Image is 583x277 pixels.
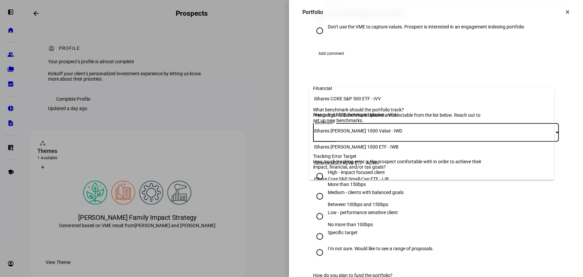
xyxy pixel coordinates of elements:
[314,96,381,101] span: iShares CORE S&P 500 ETF - IVV
[314,160,378,166] span: iShares MSCI ACWI ETF - ACWI
[314,176,389,182] span: iShare Core S&P Small-Cap ETF - IJR
[314,128,403,133] span: iShares [PERSON_NAME] 1000 Value - IWD
[314,144,399,150] span: iShares [PERSON_NAME] 1000 ETF - IWB
[314,112,397,117] span: Vanguard FTSE Developed Market - VEA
